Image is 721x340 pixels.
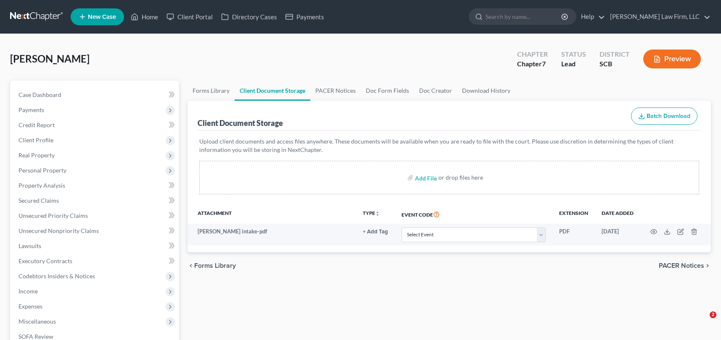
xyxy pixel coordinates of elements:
button: PACER Notices chevron_right [659,262,711,269]
i: unfold_more [375,211,380,216]
td: [DATE] [595,224,640,246]
span: Income [18,288,38,295]
a: Directory Cases [217,9,281,24]
span: Unsecured Priority Claims [18,212,88,219]
td: [PERSON_NAME] intake-pdf [188,224,356,246]
span: Case Dashboard [18,91,61,98]
th: Attachment [188,204,356,224]
span: Client Profile [18,136,53,144]
span: New Case [88,14,116,20]
span: [PERSON_NAME] [10,52,90,65]
a: Help [577,9,605,24]
i: chevron_left [188,262,194,269]
span: Codebtors Insiders & Notices [18,272,95,280]
a: Client Document Storage [235,81,310,101]
a: Unsecured Priority Claims [12,208,179,223]
span: Credit Report [18,121,55,128]
i: chevron_right [704,262,711,269]
a: Property Analysis [12,178,179,193]
span: Forms Library [194,262,236,269]
span: Batch Download [647,112,690,120]
th: Date added [595,204,640,224]
a: Home [127,9,162,24]
a: + Add Tag [363,228,388,235]
input: Search by name... [486,9,563,24]
div: Chapter [517,59,548,69]
span: PACER Notices [659,262,704,269]
a: Download History [457,81,515,101]
button: chevron_left Forms Library [188,262,236,269]
div: Chapter [517,50,548,59]
a: PACER Notices [310,81,361,101]
div: Client Document Storage [198,118,283,128]
a: Doc Form Fields [361,81,414,101]
a: Unsecured Nonpriority Claims [12,223,179,238]
a: Doc Creator [414,81,457,101]
p: Upload client documents and access files anywhere. These documents will be available when you are... [199,137,699,154]
div: Lead [561,59,586,69]
a: Payments [281,9,328,24]
span: Lawsuits [18,242,41,249]
span: Property Analysis [18,182,65,189]
div: or drop files here [438,173,483,182]
div: District [600,50,630,59]
div: Status [561,50,586,59]
iframe: Intercom live chat [692,311,713,332]
button: + Add Tag [363,229,388,235]
button: Batch Download [631,107,697,125]
a: Credit Report [12,118,179,133]
span: Real Property [18,152,55,159]
a: Case Dashboard [12,87,179,102]
span: Payments [18,106,44,113]
span: Secured Claims [18,197,59,204]
span: Expenses [18,303,42,310]
button: Preview [643,50,701,68]
a: Executory Contracts [12,254,179,269]
span: 7 [542,60,546,68]
button: TYPEunfold_more [363,211,380,216]
span: Personal Property [18,167,66,174]
a: Client Portal [162,9,217,24]
span: Unsecured Nonpriority Claims [18,227,99,234]
span: Miscellaneous [18,318,56,325]
a: [PERSON_NAME] Law Firm, LLC [606,9,710,24]
span: SOFA Review [18,333,53,340]
th: Extension [552,204,595,224]
span: 2 [710,311,716,318]
a: Secured Claims [12,193,179,208]
th: Event Code [395,204,552,224]
div: SCB [600,59,630,69]
a: Forms Library [188,81,235,101]
a: Lawsuits [12,238,179,254]
td: PDF [552,224,595,246]
span: Executory Contracts [18,257,72,264]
